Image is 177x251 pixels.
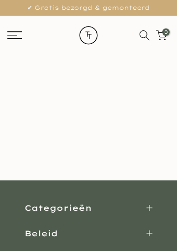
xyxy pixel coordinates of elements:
[156,30,167,41] a: 0
[162,28,170,36] span: 0
[12,2,165,13] p: ✔ Gratis bezorgd & gemonteerd
[1,201,50,250] iframe: toggle-frame
[71,16,106,55] img: trend-table
[25,202,92,213] h3: Categorieën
